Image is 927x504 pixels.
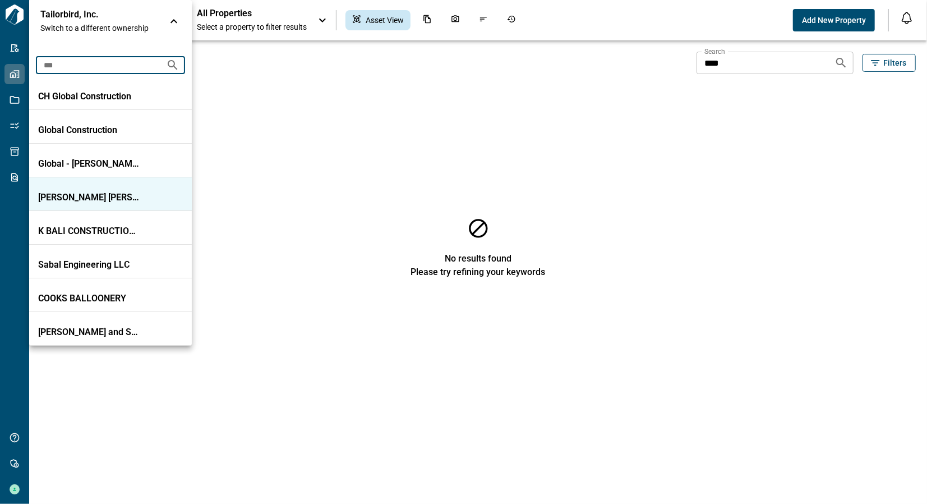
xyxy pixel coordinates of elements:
p: Global Construction [38,125,139,136]
p: Tailorbird, Inc. [40,9,141,20]
span: Switch to a different ownership [40,22,158,34]
p: COOKS BALLOONERY [38,293,139,304]
p: [PERSON_NAME] and ST. [PERSON_NAME] LLP [38,327,139,338]
p: CH Global Construction [38,91,139,102]
button: Search organizations [162,54,184,76]
p: Sabal Engineering LLC [38,259,139,271]
p: K BALI CONSTRUCTION INC [38,226,139,237]
p: [PERSON_NAME] [PERSON_NAME] [38,192,139,203]
p: Global - [PERSON_NAME] [38,158,139,169]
